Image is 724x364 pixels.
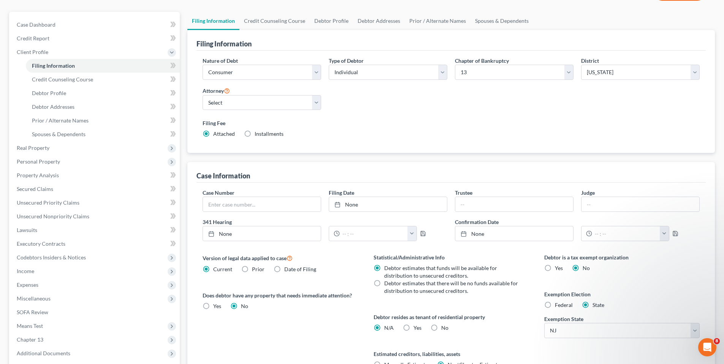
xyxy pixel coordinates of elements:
a: SOFA Review [11,305,180,319]
a: Filing Information [187,12,239,30]
span: No [583,265,590,271]
span: Credit Counseling Course [32,76,93,83]
label: Chapter of Bankruptcy [455,57,509,65]
label: Trustee [455,189,472,197]
a: Spouses & Dependents [471,12,533,30]
span: Yes [413,324,421,331]
a: Filing Information [26,59,180,73]
a: None [455,226,573,241]
a: Debtor Profile [26,86,180,100]
span: Unsecured Priority Claims [17,199,79,206]
div: Case Information [196,171,250,180]
label: Debtor resides as tenant of residential property [374,313,529,321]
span: Current [213,266,232,272]
span: Credit Report [17,35,49,41]
span: Executory Contracts [17,240,65,247]
span: No [441,324,448,331]
span: Real Property [17,145,49,151]
span: Lawsuits [17,227,37,233]
span: State [593,302,604,308]
a: None [203,226,321,241]
span: Federal [555,302,573,308]
a: None [329,197,447,211]
span: Chapter 13 [17,336,43,343]
label: 341 Hearing [199,218,451,226]
span: No [241,303,248,309]
a: Debtor Addresses [26,100,180,114]
input: -- [455,197,573,211]
label: Type of Debtor [329,57,364,65]
span: Expenses [17,281,38,288]
span: SOFA Review [17,309,48,315]
span: Debtor Addresses [32,103,74,110]
a: Prior / Alternate Names [26,114,180,127]
label: Attorney [203,86,230,95]
label: Exemption State [544,315,583,323]
a: Unsecured Nonpriority Claims [11,210,180,223]
input: -- [581,197,699,211]
span: Spouses & Dependents [32,131,86,137]
span: Unsecured Nonpriority Claims [17,213,89,219]
span: Miscellaneous [17,295,51,302]
span: Attached [213,130,235,137]
a: Prior / Alternate Names [405,12,471,30]
span: Prior [252,266,265,272]
span: Yes [213,303,221,309]
a: Debtor Profile [310,12,353,30]
label: Filing Fee [203,119,700,127]
span: Filing Information [32,62,75,69]
label: Version of legal data applied to case [203,253,358,262]
label: Nature of Debt [203,57,238,65]
a: Executory Contracts [11,237,180,251]
span: Prior / Alternate Names [32,117,89,124]
label: District [581,57,599,65]
input: -- : -- [340,226,408,241]
span: Case Dashboard [17,21,55,28]
span: Yes [555,265,563,271]
span: Additional Documents [17,350,70,356]
label: Filing Date [329,189,354,197]
span: 8 [714,338,720,344]
span: Income [17,268,34,274]
iframe: Intercom live chat [698,338,716,356]
span: Codebtors Insiders & Notices [17,254,86,261]
label: Judge [581,189,595,197]
span: Personal Property [17,158,60,165]
a: Credit Counseling Course [239,12,310,30]
a: Credit Counseling Course [26,73,180,86]
span: Installments [255,130,284,137]
label: Exemption Election [544,290,700,298]
span: Debtor estimates that funds will be available for distribution to unsecured creditors. [384,265,497,279]
a: Property Analysis [11,168,180,182]
label: Case Number [203,189,234,197]
span: Means Test [17,323,43,329]
a: Lawsuits [11,223,180,237]
a: Spouses & Dependents [26,127,180,141]
span: Secured Claims [17,186,53,192]
a: Unsecured Priority Claims [11,196,180,210]
label: Statistical/Administrative Info [374,253,529,261]
input: Enter case number... [203,197,321,211]
span: Property Analysis [17,172,59,178]
span: N/A [384,324,394,331]
a: Debtor Addresses [353,12,405,30]
a: Credit Report [11,32,180,45]
a: Secured Claims [11,182,180,196]
label: Estimated creditors, liabilities, assets [374,350,529,358]
span: Debtor Profile [32,90,66,96]
span: Client Profile [17,49,48,55]
label: Does debtor have any property that needs immediate attention? [203,291,358,299]
label: Confirmation Date [451,218,703,226]
span: Date of Filing [284,266,316,272]
div: Filing Information [196,39,252,48]
a: Case Dashboard [11,18,180,32]
input: -- : -- [592,226,660,241]
label: Debtor is a tax exempt organization [544,253,700,261]
span: Debtor estimates that there will be no funds available for distribution to unsecured creditors. [384,280,518,294]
